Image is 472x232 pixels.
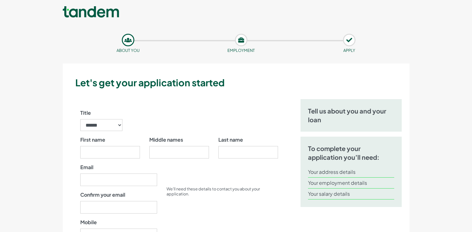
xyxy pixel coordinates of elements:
small: We’ll need these details to contact you about your application. [166,186,260,196]
small: Employment [227,48,255,53]
small: APPLY [343,48,355,53]
li: Your employment details [308,178,395,189]
li: Your salary details [308,189,395,199]
label: Confirm your email [80,191,125,199]
h3: Let's get your application started [75,76,407,89]
label: Email [80,164,93,171]
label: Middle names [149,136,183,144]
label: First name [80,136,105,144]
li: Your address details [308,167,395,178]
h5: To complete your application you’ll need: [308,144,395,162]
label: Title [80,109,91,117]
label: Mobile [80,219,97,226]
small: About you [117,48,140,53]
label: Last name [218,136,243,144]
h5: Tell us about you and your loan [308,107,395,124]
